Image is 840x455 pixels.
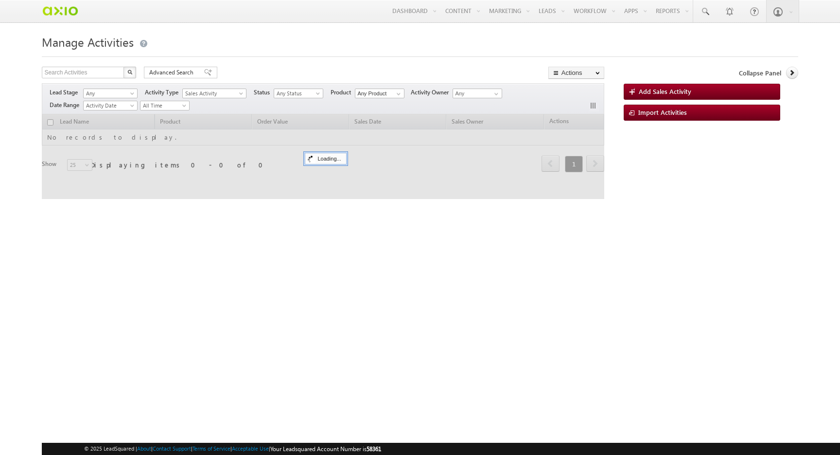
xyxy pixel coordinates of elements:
span: Import Activities [638,108,687,116]
img: Search [127,70,132,74]
span: All Time [140,101,187,110]
a: Activity Date [83,101,138,110]
span: Manage Activities [42,34,134,50]
a: Any [83,89,138,98]
img: Custom Logo [42,2,78,19]
a: About [137,445,151,452]
button: Actions [548,67,604,79]
span: Status [254,88,274,97]
a: Show All Items [489,89,501,99]
span: Advanced Search [149,68,196,77]
a: Terms of Service [192,445,230,452]
a: Show All Items [391,89,403,99]
span: Lead Stage [50,88,82,97]
span: Activity Owner [411,88,453,97]
a: Any Status [274,89,323,98]
span: 58361 [367,445,381,453]
span: Product [331,88,355,97]
a: Sales Activity [182,89,246,98]
span: Any Status [274,89,320,98]
span: Date Range [50,101,83,109]
a: Contact Support [153,445,191,452]
span: Any [84,89,134,98]
span: Activity Date [84,101,134,110]
span: Sales Activity [183,89,242,98]
span: Collapse Panel [739,69,781,77]
a: All Time [140,101,190,110]
span: Add Sales Activity [639,87,691,95]
span: © 2025 LeadSquared | | | | | [84,444,381,454]
span: Activity Type [145,88,182,97]
div: Loading... [305,153,346,164]
span: Your Leadsquared Account Number is [270,445,381,453]
input: Type to Search [453,89,502,98]
input: Type to Search [355,89,404,98]
a: Acceptable Use [232,445,269,452]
